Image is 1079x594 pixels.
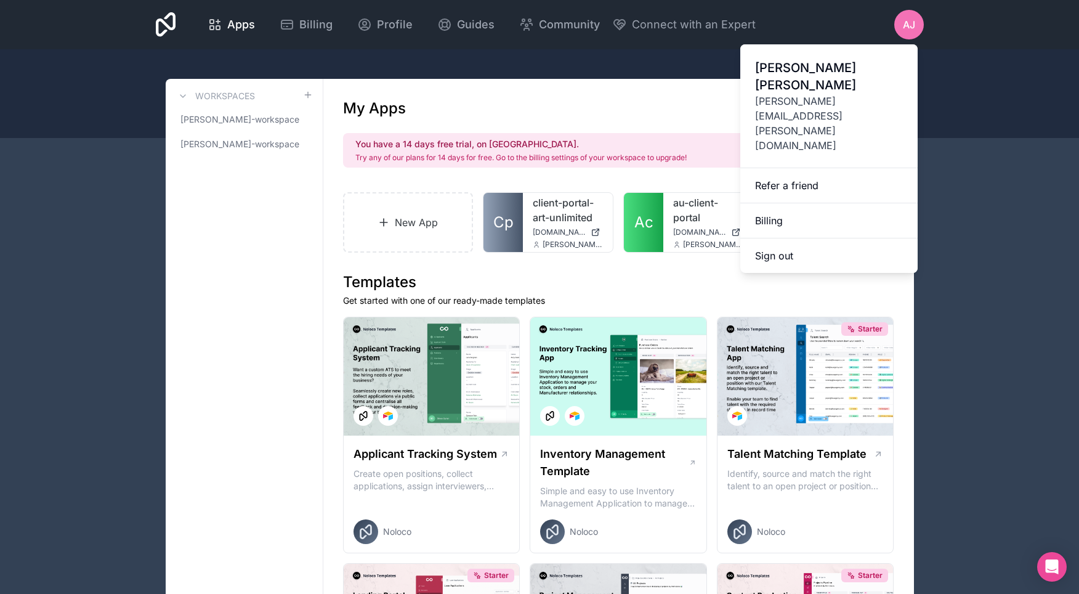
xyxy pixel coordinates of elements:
[732,411,742,421] img: Airtable Logo
[533,227,603,237] a: [DOMAIN_NAME]
[383,526,411,538] span: Noloco
[543,240,603,250] span: [PERSON_NAME][EMAIL_ADDRESS][PERSON_NAME][DOMAIN_NAME]
[632,16,756,33] span: Connect with an Expert
[355,138,687,150] h2: You have a 14 days free trial, on [GEOGRAPHIC_DATA].
[493,213,514,232] span: Cp
[180,138,299,150] span: [PERSON_NAME]-workspace
[427,11,504,38] a: Guides
[180,113,299,126] span: [PERSON_NAME]-workspace
[343,99,406,118] h1: My Apps
[903,17,915,32] span: AJ
[570,411,580,421] img: Airtable Logo
[740,203,918,238] a: Billing
[755,59,903,94] span: [PERSON_NAME] [PERSON_NAME]
[570,526,598,538] span: Noloco
[727,445,867,463] h1: Talent Matching Template
[483,193,523,252] a: Cp
[673,227,726,237] span: [DOMAIN_NAME]
[377,16,413,33] span: Profile
[509,11,610,38] a: Community
[195,90,255,102] h3: Workspaces
[533,195,603,225] a: client-portal-art-unlimited
[612,16,756,33] button: Connect with an Expert
[539,16,600,33] span: Community
[227,16,255,33] span: Apps
[1037,552,1067,582] div: Open Intercom Messenger
[343,272,894,292] h1: Templates
[355,153,687,163] p: Try any of our plans for 14 days for free. Go to the billing settings of your workspace to upgrade!
[176,108,313,131] a: [PERSON_NAME]-workspace
[176,133,313,155] a: [PERSON_NAME]-workspace
[673,227,743,237] a: [DOMAIN_NAME]
[540,445,688,480] h1: Inventory Management Template
[457,16,495,33] span: Guides
[343,192,474,253] a: New App
[727,468,884,492] p: Identify, source and match the right talent to an open project or position with our Talent Matchi...
[533,227,586,237] span: [DOMAIN_NAME]
[354,445,497,463] h1: Applicant Tracking System
[299,16,333,33] span: Billing
[176,89,255,104] a: Workspaces
[634,213,653,232] span: Ac
[683,240,743,250] span: [PERSON_NAME][EMAIL_ADDRESS][PERSON_NAME][DOMAIN_NAME]
[484,571,509,580] span: Starter
[198,11,265,38] a: Apps
[755,94,903,153] span: [PERSON_NAME][EMAIL_ADDRESS][PERSON_NAME][DOMAIN_NAME]
[343,295,894,307] p: Get started with one of our ready-made templates
[757,526,785,538] span: Noloco
[540,485,697,510] p: Simple and easy to use Inventory Management Application to manage your stock, orders and Manufact...
[740,168,918,203] a: Refer a friend
[383,411,393,421] img: Airtable Logo
[858,324,883,334] span: Starter
[740,238,918,273] button: Sign out
[270,11,342,38] a: Billing
[347,11,422,38] a: Profile
[354,468,510,492] p: Create open positions, collect applications, assign interviewers, centralise candidate feedback a...
[673,195,743,225] a: au-client-portal
[858,571,883,580] span: Starter
[624,193,663,252] a: Ac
